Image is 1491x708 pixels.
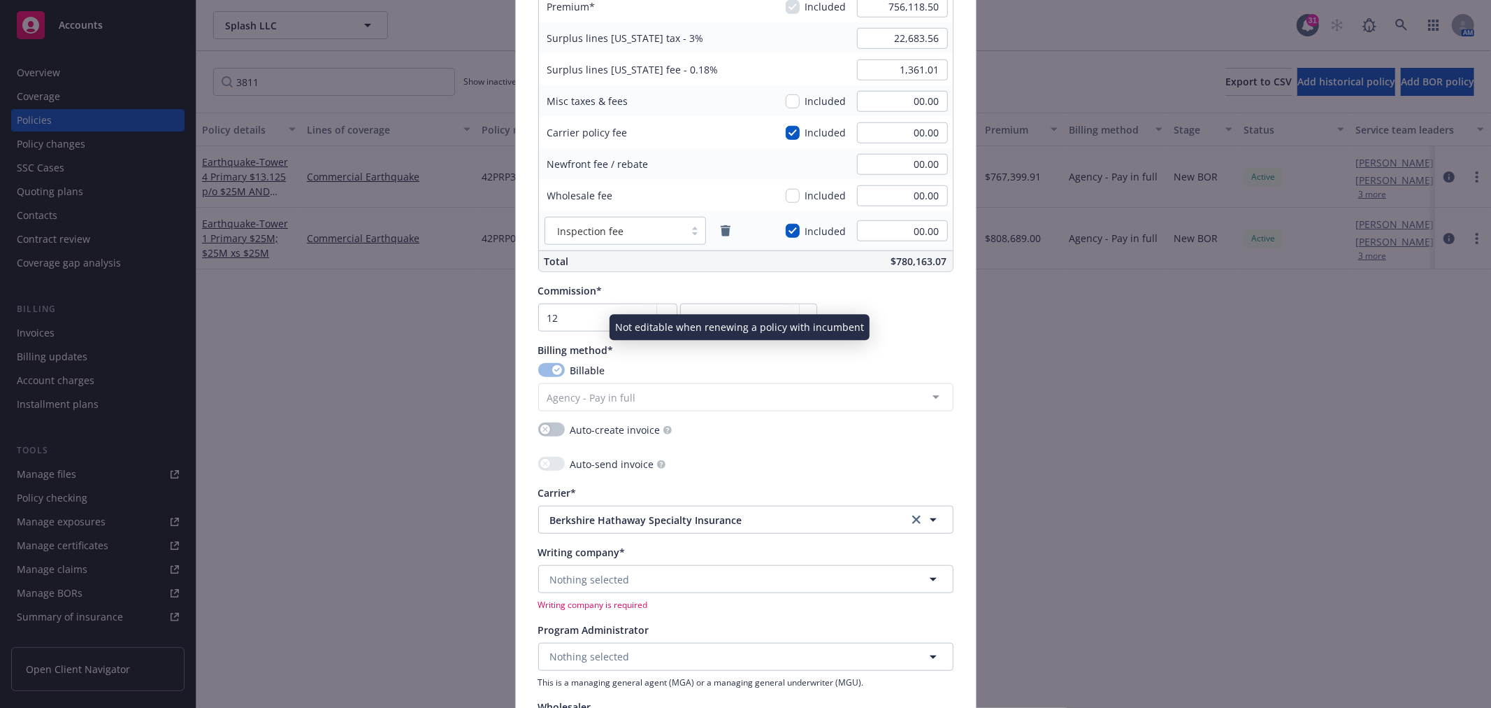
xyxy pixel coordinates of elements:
input: 0.00 [857,91,948,112]
div: Billable [538,363,953,378]
span: Billing method*BillableAgency - Pay in full [538,343,953,411]
button: Berkshire Hathaway Specialty Insuranceclear selection [538,506,953,534]
a: remove [717,222,734,239]
button: Nothing selected [538,643,953,671]
span: Berkshire Hathaway Specialty Insurance [550,513,887,528]
span: Commission* [538,284,603,297]
span: Billing method* [538,344,614,357]
input: 0.00 [857,28,948,49]
input: 0.00 [857,220,948,241]
span: Included [805,188,847,203]
span: Carrier* [538,486,577,500]
span: Total [545,255,569,268]
span: This is a managing general agent (MGA) or a managing general underwriter (MGU). [538,677,953,688]
span: Writing company is required [538,599,953,611]
span: Auto-send invoice [570,457,654,472]
input: 0.00 [857,122,948,143]
span: Wholesale fee [547,189,613,202]
input: 0.00 [857,185,948,206]
span: Surplus lines [US_STATE] tax - 3% [547,31,704,45]
span: Nothing selected [550,572,630,587]
span: Surplus lines [US_STATE] fee - 0.18% [547,63,719,76]
span: Included [805,125,847,140]
span: $780,163.07 [891,255,947,268]
span: Included [805,224,847,239]
a: clear selection [908,511,925,528]
span: Included [805,94,847,108]
span: Auto-create invoice [570,423,661,437]
input: 0.00 [857,154,948,175]
button: Nothing selected [538,565,953,593]
span: Program Administrator [538,623,649,637]
input: 0.00 [857,59,948,80]
span: Inspection fee [552,224,677,239]
span: Carrier policy fee [547,126,628,139]
span: Writing company* [538,546,626,559]
span: Nothing selected [550,649,630,664]
span: Newfront fee / rebate [547,157,649,171]
span: Inspection fee [558,224,624,239]
span: Misc taxes & fees [547,94,628,108]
